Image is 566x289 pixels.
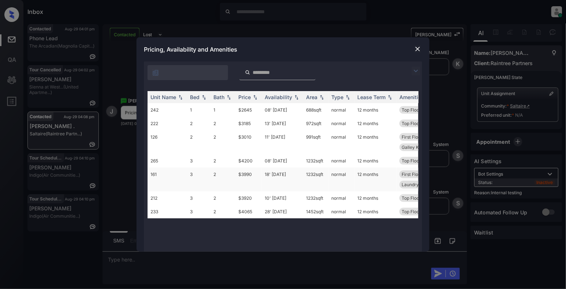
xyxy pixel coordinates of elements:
div: Amenities [399,94,424,100]
div: Availability [265,94,292,100]
td: 2 [211,205,235,218]
td: 12 months [354,117,396,130]
td: 12 months [354,205,396,218]
td: 2 [211,117,235,130]
td: 212 [148,191,187,205]
td: normal [328,103,354,117]
div: Unit Name [150,94,176,100]
span: Top Floor [402,107,421,113]
td: 2 [211,191,235,205]
td: normal [328,154,354,168]
td: 2 [211,130,235,154]
img: sorting [177,95,184,100]
td: $2645 [235,103,262,117]
span: Laundry Room Pr... [402,182,441,187]
td: normal [328,117,354,130]
td: 1 [187,103,211,117]
td: 1 [211,103,235,117]
td: $3920 [235,191,262,205]
span: Top Floor [402,209,421,214]
td: normal [328,130,354,154]
td: $3185 [235,117,262,130]
div: Type [331,94,343,100]
td: 18' [DATE] [262,168,303,191]
img: close [414,45,421,53]
img: sorting [318,95,325,100]
span: First Floor [402,172,422,177]
td: 972 sqft [303,117,328,130]
td: 08' [DATE] [262,154,303,168]
td: $4065 [235,205,262,218]
img: icon-zuma [152,69,159,76]
td: 1232 sqft [303,168,328,191]
img: icon-zuma [245,69,250,76]
td: normal [328,191,354,205]
td: 126 [148,130,187,154]
img: sorting [293,95,300,100]
td: $4200 [235,154,262,168]
td: 28' [DATE] [262,205,303,218]
td: 3 [187,168,211,191]
span: Top Floor [402,121,421,126]
td: 12 months [354,191,396,205]
td: 2 [211,168,235,191]
span: Galley Kitchen [402,144,432,150]
div: Price [238,94,251,100]
div: Bed [190,94,200,100]
td: 11' [DATE] [262,130,303,154]
td: 1232 sqft [303,154,328,168]
td: 2 [187,130,211,154]
div: Area [306,94,317,100]
td: 2 [211,154,235,168]
td: 12 months [354,154,396,168]
div: Pricing, Availability and Amenities [137,37,429,61]
td: 1232 sqft [303,191,328,205]
td: 233 [148,205,187,218]
td: 13' [DATE] [262,117,303,130]
td: 688 sqft [303,103,328,117]
span: Top Floor [402,158,421,164]
td: 12 months [354,168,396,191]
td: 3 [187,154,211,168]
td: 222 [148,117,187,130]
td: normal [328,168,354,191]
td: 08' [DATE] [262,103,303,117]
div: Bath [213,94,224,100]
img: sorting [252,95,259,100]
td: 265 [148,154,187,168]
td: 3 [187,191,211,205]
td: 2 [187,117,211,130]
img: icon-zuma [412,67,420,75]
td: 1452 sqft [303,205,328,218]
img: sorting [225,95,232,100]
span: First Floor [402,134,422,140]
img: sorting [344,95,351,100]
td: 3 [187,205,211,218]
td: 10' [DATE] [262,191,303,205]
td: $3990 [235,168,262,191]
span: Top Floor [402,195,421,201]
td: 242 [148,103,187,117]
div: Lease Term [357,94,386,100]
td: normal [328,205,354,218]
td: 12 months [354,103,396,117]
img: sorting [386,95,394,100]
img: sorting [200,95,208,100]
td: $3010 [235,130,262,154]
td: 991 sqft [303,130,328,154]
td: 12 months [354,130,396,154]
td: 161 [148,168,187,191]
